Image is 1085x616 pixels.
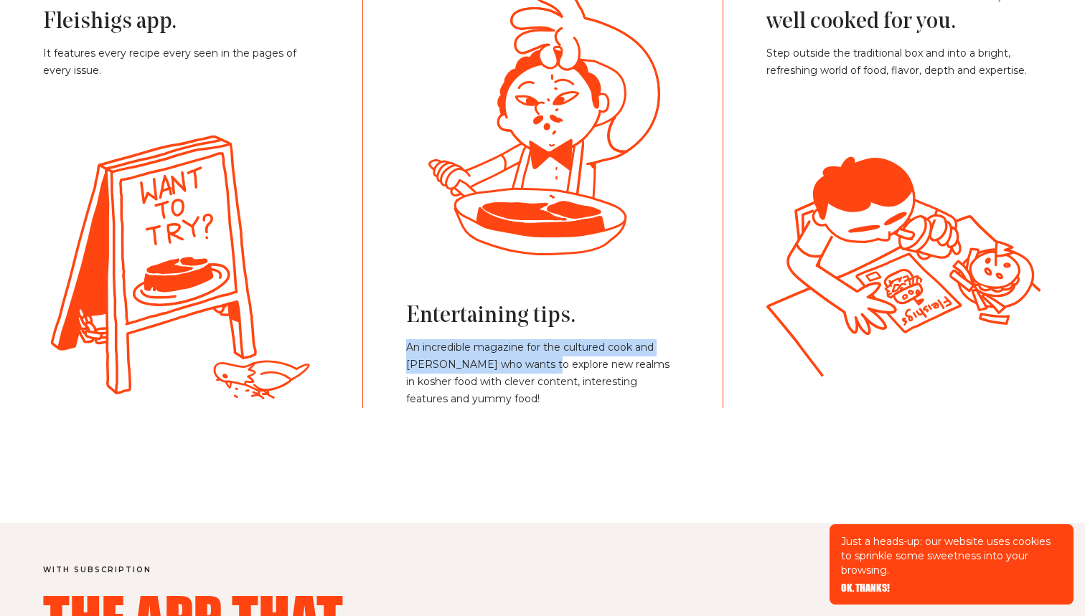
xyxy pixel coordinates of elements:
button: OK, THANKS! [841,583,890,593]
h3: Entertaining tips. [406,302,680,331]
p: It features every recipe every seen in the pages of every issue. [43,45,319,80]
p: with subscription [43,566,445,574]
p: Step outside the traditional box and into a bright, refreshing world of food, flavor, depth and e... [766,45,1042,80]
p: An incredible magazine for the cultured cook and [PERSON_NAME] who wants to explore new realms in... [406,339,680,408]
p: Just a heads-up: our website uses cookies to sprinkle some sweetness into your browsing. [841,534,1062,577]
